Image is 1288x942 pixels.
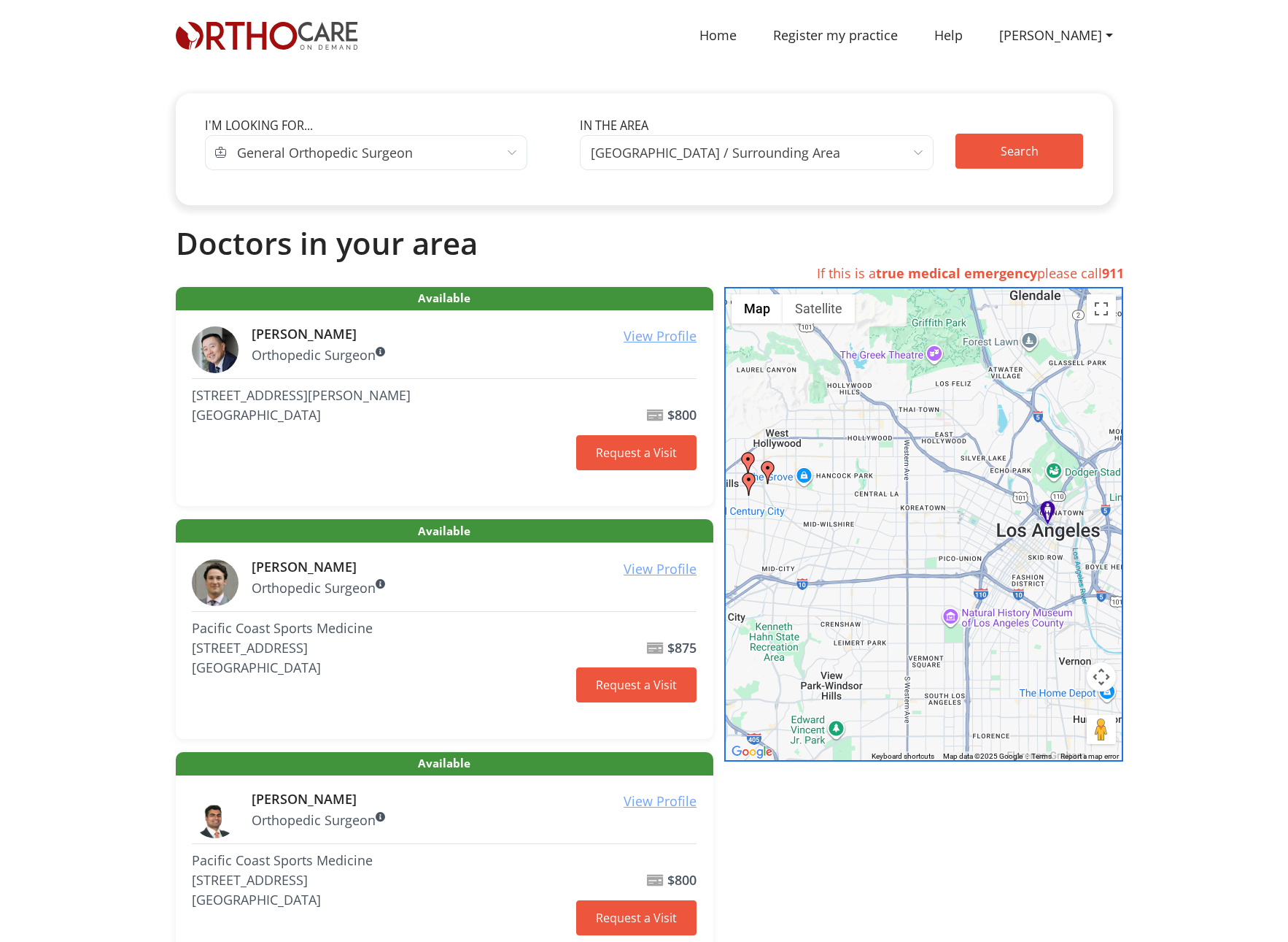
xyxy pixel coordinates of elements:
h6: [PERSON_NAME] [252,326,697,342]
img: Robert H. [192,326,238,373]
address: Pacific Coast Sports Medicine [STREET_ADDRESS] [GEOGRAPHIC_DATA] [192,619,570,678]
b: $800 [667,406,697,424]
a: Terms (opens in new tab) [1031,752,1052,760]
span: General Orthopedic Surgeon [237,142,413,163]
a: Help [916,19,981,52]
span: If this is a please call [817,264,1124,282]
address: Pacific Coast Sports Medicine [STREET_ADDRESS] [GEOGRAPHIC_DATA] [192,851,570,910]
button: Show satellite imagery [783,294,855,323]
u: View Profile [624,327,697,345]
b: $800 [667,871,697,889]
button: Keyboard shortcuts [872,751,934,762]
strong: 911 [1102,264,1124,282]
button: Show street map [732,294,783,323]
a: View Profile [624,326,697,346]
a: Register my practice [755,19,916,52]
a: Request a Visit [576,900,697,935]
button: Map camera controls [1087,662,1116,692]
span: Map data ©2025 Google [943,752,1023,760]
strong: true medical emergency [876,264,1037,282]
p: Orthopedic Surgeon [252,345,697,365]
span: General Orthopedic Surgeon [227,135,527,170]
a: Request a Visit [576,667,697,702]
button: Toggle fullscreen view [1087,294,1116,323]
label: In the area [580,117,648,134]
img: Jonathan H. [192,559,238,606]
button: Drag Pegman onto the map to open Street View [1087,715,1116,744]
span: Los Angeles / Surrounding Area [580,135,934,170]
h6: [PERSON_NAME] [252,792,697,808]
a: View Profile [624,559,697,579]
a: View Profile [624,792,697,811]
a: Open this area in Google Maps (opens a new window) [728,743,776,762]
img: Google [728,743,776,762]
h2: Doctors in your area [176,225,1113,261]
b: $875 [667,639,697,656]
span: Available [176,287,713,310]
span: Available [176,519,713,543]
u: View Profile [624,560,697,578]
u: View Profile [624,792,697,810]
h6: [PERSON_NAME] [252,559,697,575]
p: Orthopedic Surgeon [252,811,697,830]
a: Home [681,19,755,52]
a: Request a Visit [576,435,697,470]
img: Omar [192,792,238,838]
span: Los Angeles / Surrounding Area [591,142,840,163]
span: Available [176,752,713,776]
a: Report a map error [1060,752,1119,760]
address: [STREET_ADDRESS][PERSON_NAME] [GEOGRAPHIC_DATA] [192,386,570,425]
p: Orthopedic Surgeon [252,578,697,598]
a: [PERSON_NAME] [981,19,1131,52]
label: I'm looking for... [205,117,313,134]
button: Search [955,134,1084,169]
